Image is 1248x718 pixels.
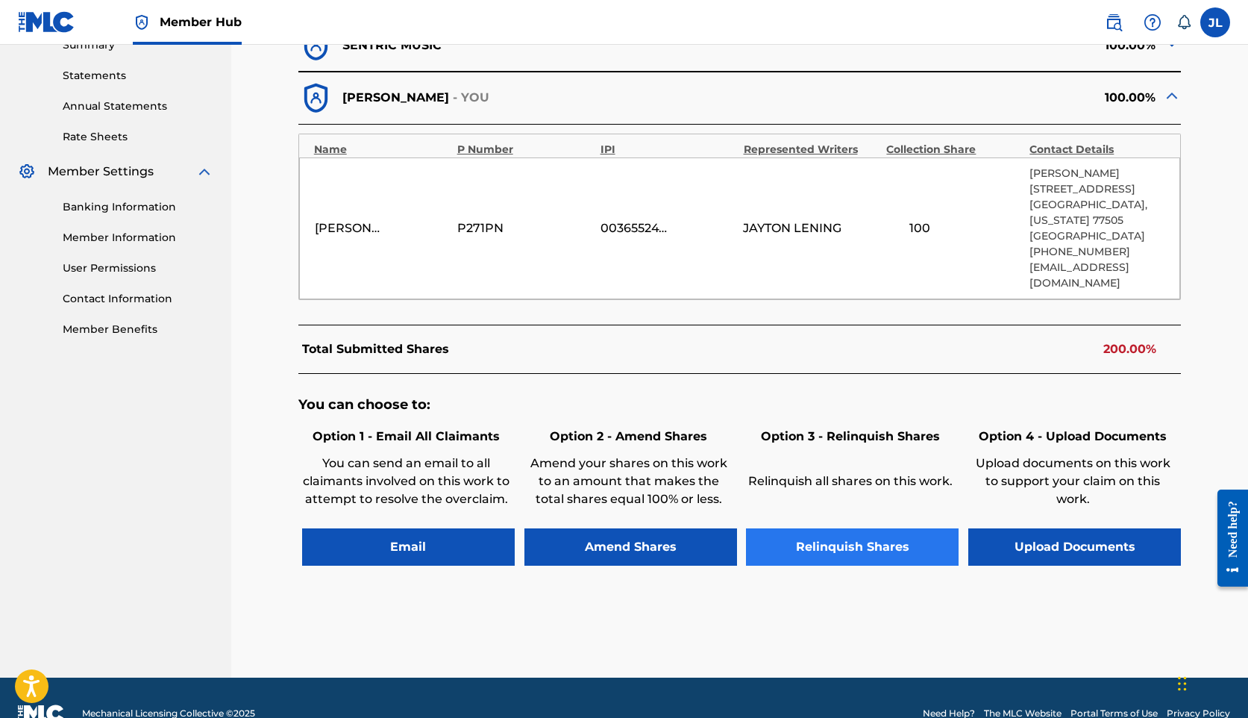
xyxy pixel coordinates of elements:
p: Relinquish all shares on this work. [746,472,955,490]
div: 100.00% [740,28,1182,63]
p: 200.00% [1103,340,1156,358]
h6: Option 4 - Upload Documents [968,428,1177,446]
h6: Option 2 - Amend Shares [524,428,733,446]
span: Member Settings [48,163,154,181]
p: SENTRIC MUSIC [342,37,442,54]
iframe: Resource Center [1206,478,1248,598]
a: User Permissions [63,260,213,276]
h6: Option 1 - Email All Claimants [302,428,511,446]
p: [EMAIL_ADDRESS][DOMAIN_NAME] [1029,260,1165,291]
img: MLC Logo [18,11,75,33]
button: Amend Shares [524,528,737,566]
div: Collection Share [886,142,1022,157]
div: P Number [457,142,593,157]
p: Amend your shares on this work to an amount that makes the total shares equal 100% or less. [524,455,733,508]
div: Drag [1178,661,1187,706]
a: Annual Statements [63,99,213,114]
a: Summary [63,37,213,53]
img: help [1144,13,1161,31]
p: [PHONE_NUMBER] [1029,244,1165,260]
img: Member Settings [18,163,36,181]
iframe: Chat Widget [1173,646,1248,718]
a: Rate Sheets [63,129,213,145]
div: 100.00% [740,81,1182,116]
a: Contact Information [63,291,213,307]
img: Top Rightsholder [133,13,151,31]
p: Total Submitted Shares [302,340,449,358]
a: Member Benefits [63,322,213,337]
img: dfb38c8551f6dcc1ac04.svg [298,81,333,116]
div: IPI [601,142,736,157]
p: [STREET_ADDRESS] [1029,181,1165,197]
span: Member Hub [160,13,242,31]
a: Member Information [63,230,213,246]
img: expand [195,163,213,181]
h5: You can choose to: [298,396,1182,413]
img: dfb38c8551f6dcc1ac04.svg [298,28,333,63]
div: Name [314,142,450,157]
p: Upload documents on this work to support your claim on this work. [968,455,1177,508]
span: JAYTON LENING [743,219,841,237]
p: [PERSON_NAME] [1029,166,1165,181]
div: User Menu [1200,7,1230,37]
p: [PERSON_NAME] [342,89,449,107]
div: Represented Writers [744,142,879,157]
div: Contact Details [1029,142,1165,157]
button: Relinquish Shares [746,528,959,566]
p: - YOU [453,89,490,107]
img: search [1105,13,1123,31]
a: Banking Information [63,199,213,215]
p: You can send an email to all claimants involved on this work to attempt to resolve the overclaim. [302,455,511,508]
a: Public Search [1099,7,1129,37]
div: Help [1138,7,1167,37]
a: Statements [63,68,213,84]
h6: Option 3 - Relinquish Shares [746,428,955,446]
div: Notifications [1176,15,1191,30]
button: Email [302,528,515,566]
p: [GEOGRAPHIC_DATA], [US_STATE] 77505 [1029,197,1165,228]
img: expand-cell-toggle [1163,87,1181,104]
p: [GEOGRAPHIC_DATA] [1029,228,1165,244]
button: Upload Documents [968,528,1181,566]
